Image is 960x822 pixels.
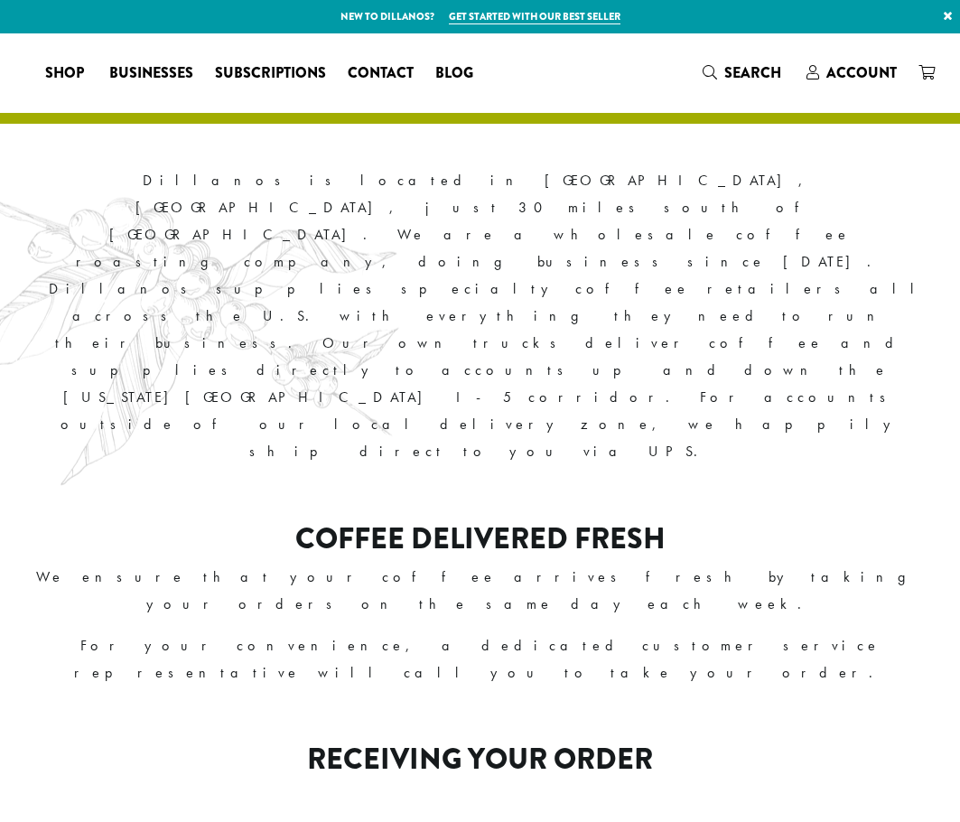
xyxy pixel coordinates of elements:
[215,62,326,85] span: Subscriptions
[34,59,98,88] a: Shop
[27,167,933,466] p: Dillanos is located in [GEOGRAPHIC_DATA], [GEOGRAPHIC_DATA], just 30 miles south of [GEOGRAPHIC_D...
[27,522,933,556] h3: COFFEE DELIVERED FRESH
[692,58,796,88] a: Search
[435,62,473,85] span: Blog
[449,9,620,24] a: Get started with our best seller
[724,62,781,83] span: Search
[27,743,933,777] h3: RECEIVING YOUR ORDER
[826,62,897,83] span: Account
[27,632,933,687] p: For your convenience, a dedicated customer service representative will call you to take your order.
[45,62,84,85] span: Shop
[109,62,193,85] span: Businesses
[27,564,933,618] p: We ensure that your coffee arrives fresh by taking your orders on the same day each week.
[348,62,414,85] span: Contact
